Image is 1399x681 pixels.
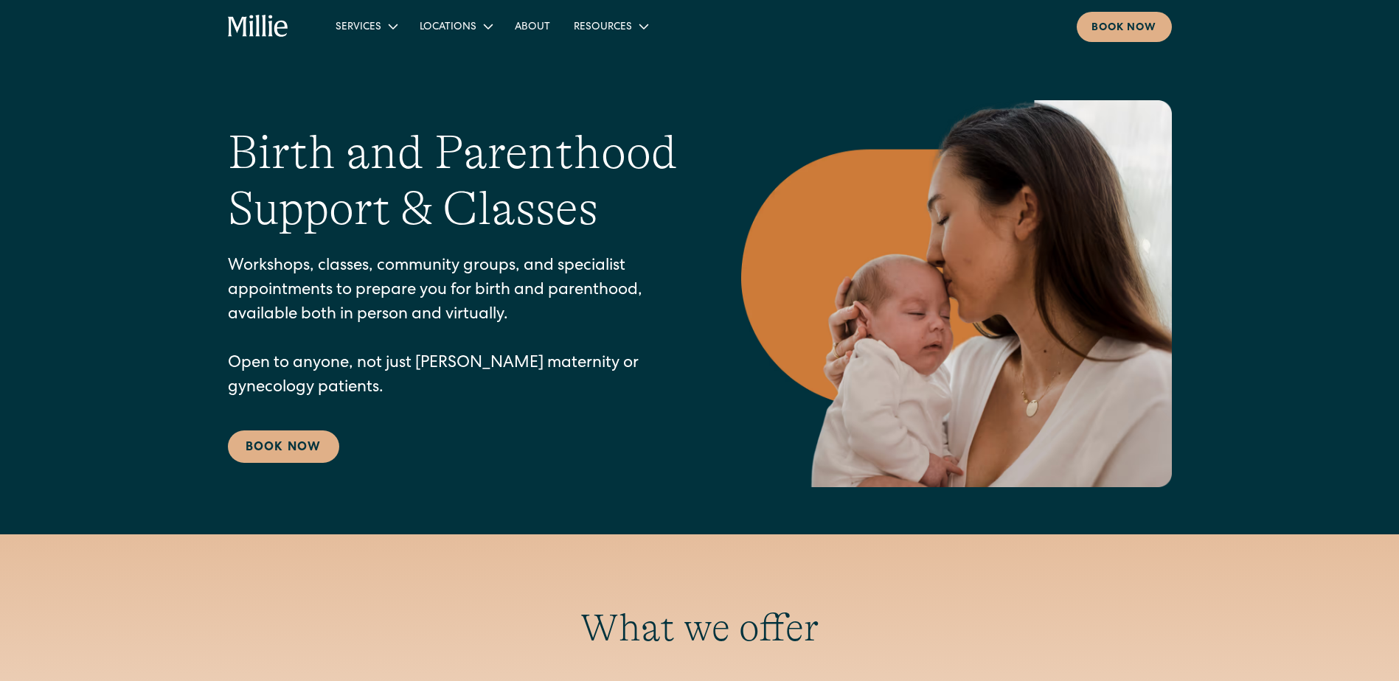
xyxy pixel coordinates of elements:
[741,100,1172,487] img: Mother kissing her newborn on the forehead, capturing a peaceful moment of love and connection in...
[228,605,1172,651] h2: What we offer
[228,125,682,238] h1: Birth and Parenthood Support & Classes
[574,20,632,35] div: Resources
[408,14,503,38] div: Locations
[228,15,289,38] a: home
[1091,21,1157,36] div: Book now
[503,14,562,38] a: About
[228,255,682,401] p: Workshops, classes, community groups, and specialist appointments to prepare you for birth and pa...
[1077,12,1172,42] a: Book now
[562,14,659,38] div: Resources
[336,20,381,35] div: Services
[420,20,476,35] div: Locations
[324,14,408,38] div: Services
[228,430,339,463] a: Book Now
